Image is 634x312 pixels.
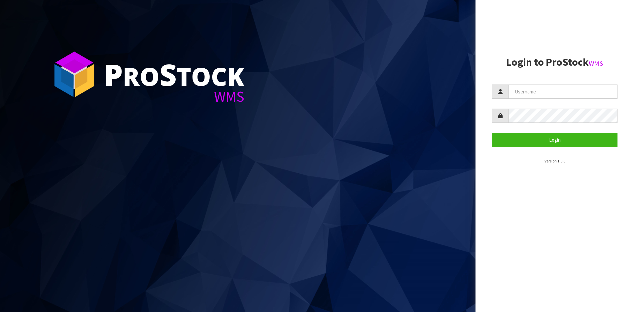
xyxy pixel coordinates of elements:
[509,85,617,99] input: Username
[50,50,99,99] img: ProStock Cube
[104,54,123,94] span: P
[104,59,244,89] div: ro tock
[589,59,603,68] small: WMS
[492,56,617,68] h2: Login to ProStock
[159,54,177,94] span: S
[104,89,244,104] div: WMS
[492,133,617,147] button: Login
[545,158,565,163] small: Version 1.0.0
